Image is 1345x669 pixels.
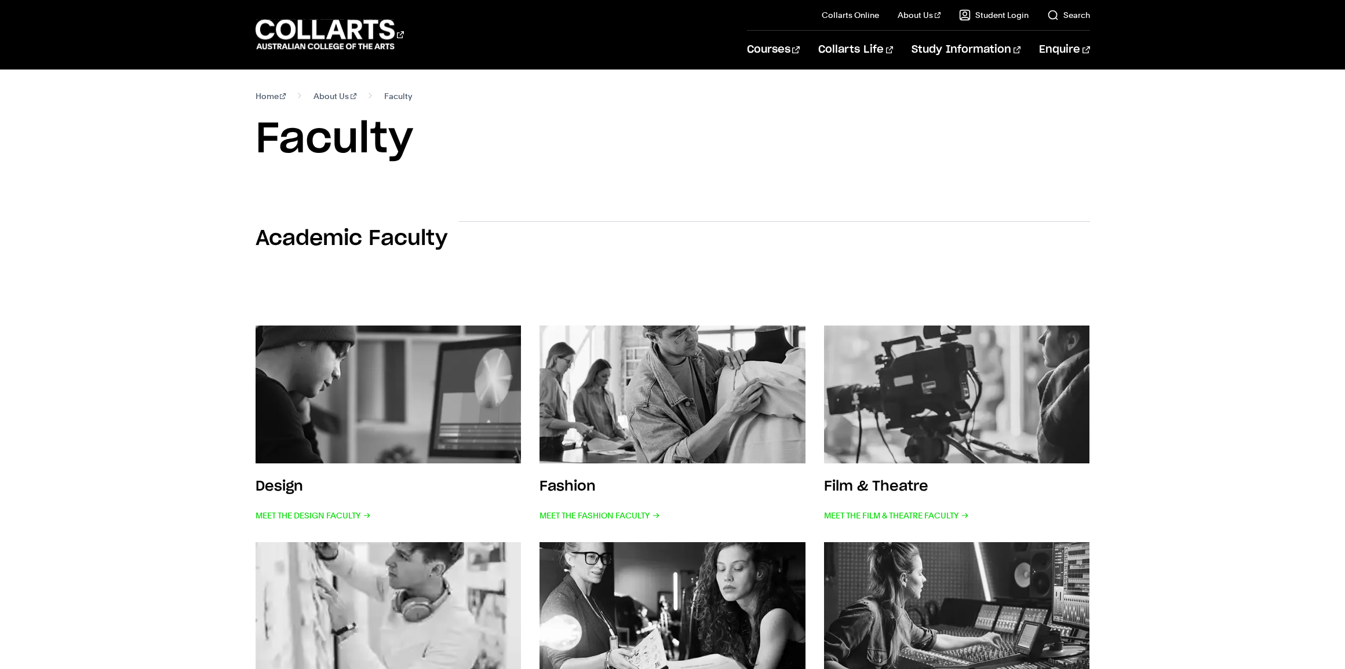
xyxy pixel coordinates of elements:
[384,88,412,104] span: Faculty
[256,114,1090,166] h1: Faculty
[256,480,303,493] h3: Design
[824,507,969,524] span: Meet the Film & Theatre Faculty
[818,31,893,69] a: Collarts Life
[540,326,805,524] a: Fashion Meet the Fashion Faculty
[824,326,1090,524] a: Film & Theatre Meet the Film & Theatre Faculty
[1039,31,1089,69] a: Enquire
[1047,9,1090,21] a: Search
[959,9,1029,21] a: Student Login
[540,507,660,524] span: Meet the Fashion Faculty
[256,18,404,51] div: Go to homepage
[898,9,941,21] a: About Us
[747,31,800,69] a: Courses
[822,9,879,21] a: Collarts Online
[256,507,371,524] span: Meet the Design Faculty
[256,326,522,524] a: Design Meet the Design Faculty
[256,226,447,251] h2: Academic Faculty
[824,480,928,493] h3: Film & Theatre
[256,88,286,104] a: Home
[912,31,1020,69] a: Study Information
[314,88,356,104] a: About Us
[540,480,596,493] h3: Fashion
